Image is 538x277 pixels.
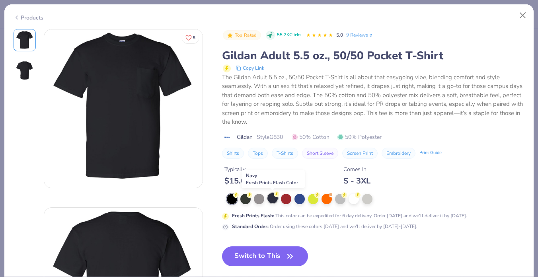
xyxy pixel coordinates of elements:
button: Switch to This [222,246,308,266]
span: 50% Polyester [337,133,382,141]
div: The Gildan Adult 5.5 oz., 50/50 Pocket T-Shirt is all about that easygoing vibe, blending comfort... [222,73,525,127]
img: Front [44,29,203,188]
span: Top Rated [235,33,257,37]
span: 55.2K Clicks [277,32,301,39]
div: Typically [224,165,290,174]
div: $ 15.00 - $ 24.00 [224,176,290,186]
img: brand logo [222,134,233,140]
button: Shirts [222,148,244,159]
button: copy to clipboard [233,63,267,73]
span: 5 [193,36,195,40]
strong: Fresh Prints Flash : [232,213,274,219]
img: Front [15,31,34,50]
img: Back [15,61,34,80]
div: Gildan Adult 5.5 oz., 50/50 Pocket T-Shirt [222,48,525,63]
span: Style G830 [257,133,283,141]
button: Close [515,8,530,23]
div: S - 3XL [343,176,370,186]
button: Badge Button [223,30,261,41]
button: Tops [248,148,268,159]
button: Short Sleeve [302,148,338,159]
strong: Standard Order : [232,223,269,230]
div: This color can be expedited for 6 day delivery. Order [DATE] and we'll deliver it by [DATE]. [232,212,467,219]
a: 9 Reviews [346,31,374,39]
div: Order using these colors [DATE] and we'll deliver by [DATE]-[DATE]. [232,223,417,230]
span: Fresh Prints Flash Color [246,179,298,186]
button: T-Shirts [272,148,298,159]
span: 5.0 [336,32,343,38]
div: Comes In [343,165,370,174]
button: Screen Print [342,148,378,159]
button: Like [182,32,199,43]
button: Embroidery [382,148,415,159]
div: Navy [242,170,305,188]
span: 50% Cotton [292,133,329,141]
div: 5.0 Stars [306,29,333,42]
img: Top Rated sort [227,32,233,39]
div: Print Guide [419,150,442,156]
span: Gildan [237,133,253,141]
div: Products [14,14,43,22]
